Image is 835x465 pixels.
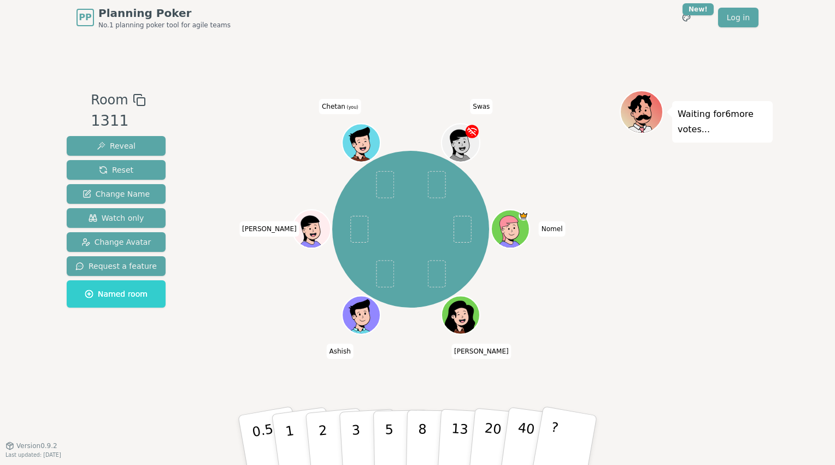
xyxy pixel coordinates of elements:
[677,8,696,27] button: New!
[98,21,231,30] span: No.1 planning poker tool for agile teams
[67,256,166,276] button: Request a feature
[67,184,166,204] button: Change Name
[75,261,157,272] span: Request a feature
[91,90,128,110] span: Room
[83,189,150,199] span: Change Name
[718,8,758,27] a: Log in
[67,208,166,228] button: Watch only
[678,107,767,137] p: Waiting for 6 more votes...
[99,164,133,175] span: Reset
[81,237,151,248] span: Change Avatar
[239,221,299,237] span: Click to change your name
[16,442,57,450] span: Version 0.9.2
[77,5,231,30] a: PPPlanning PokerNo.1 planning poker tool for agile teams
[5,452,61,458] span: Last updated: [DATE]
[91,110,145,132] div: 1311
[327,344,354,359] span: Click to change your name
[98,5,231,21] span: Planning Poker
[343,125,379,161] button: Click to change your avatar
[519,211,528,221] span: Nomel is the host
[67,232,166,252] button: Change Avatar
[67,280,166,308] button: Named room
[97,140,136,151] span: Reveal
[5,442,57,450] button: Version0.9.2
[67,136,166,156] button: Reveal
[79,11,91,24] span: PP
[451,344,511,359] span: Click to change your name
[470,99,492,114] span: Click to change your name
[683,3,714,15] div: New!
[539,221,566,237] span: Click to change your name
[67,160,166,180] button: Reset
[89,213,144,223] span: Watch only
[319,99,361,114] span: Click to change your name
[345,105,358,110] span: (you)
[85,289,148,299] span: Named room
